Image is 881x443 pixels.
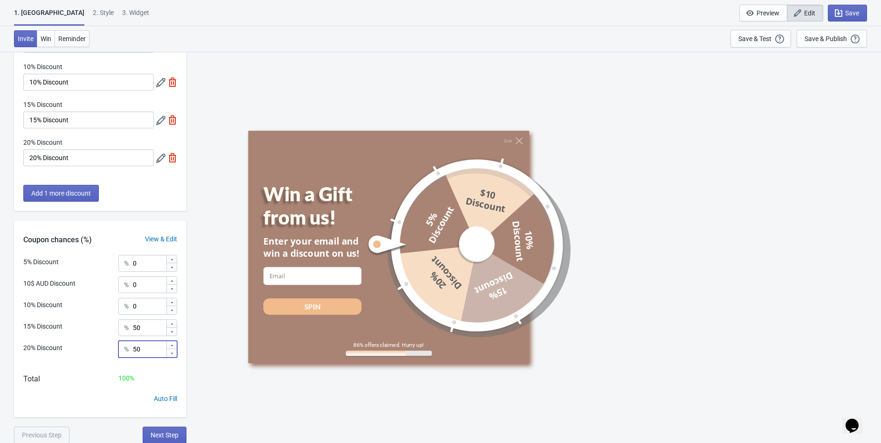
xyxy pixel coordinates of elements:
div: 2 . Style [93,8,114,24]
span: Save [845,9,859,17]
button: Save & Test [730,30,791,48]
div: 5% Discount [23,257,59,267]
div: Save & Test [738,35,771,42]
div: 3. Widget [122,8,149,24]
div: Coupon chances (%) [14,234,101,246]
div: % [124,258,129,269]
input: Email [263,267,362,285]
img: delete.svg [168,115,177,125]
div: Quit [504,138,512,143]
div: % [124,322,129,333]
input: Chance [132,255,166,272]
div: Save & Publish [805,35,847,42]
span: Preview [757,9,779,17]
div: View & Edit [136,234,186,244]
span: Next Step [151,431,179,439]
button: Invite [14,30,37,47]
iframe: chat widget [842,406,872,434]
span: 100 % [118,374,134,382]
button: Add 1 more discount [23,185,99,202]
div: 15% Discount [23,322,62,331]
span: Win [41,35,51,42]
div: % [124,344,129,355]
div: Win a Gift from us! [263,183,381,229]
button: Edit [787,5,823,21]
div: 20% Discount [23,343,62,353]
button: Reminder [55,30,89,47]
button: Save & Publish [797,30,867,48]
input: Chance [132,298,166,315]
span: Edit [804,9,815,17]
img: delete.svg [168,77,177,87]
div: Enter your email and win a discount on us! [263,235,362,260]
span: Add 1 more discount [31,190,91,197]
label: 20% Discount [23,138,62,147]
span: Reminder [58,35,86,42]
div: 10% Discount [23,300,62,310]
div: Total [23,373,40,385]
input: Chance [132,276,166,293]
div: 86% offers claimed. Hurry up! [346,342,432,348]
label: 10% Discount [23,62,62,71]
button: Save [828,5,867,21]
div: 10$ AUD Discount [23,279,76,288]
button: Preview [739,5,787,21]
div: SPIN [304,302,321,311]
input: Chance [132,341,166,358]
div: 1. [GEOGRAPHIC_DATA] [14,8,84,26]
label: 15% Discount [23,100,62,109]
div: % [124,301,129,312]
div: % [124,279,129,290]
button: Win [37,30,55,47]
input: Chance [132,319,166,336]
img: delete.svg [168,153,177,162]
div: Auto Fill [154,394,177,404]
span: Invite [18,35,34,42]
